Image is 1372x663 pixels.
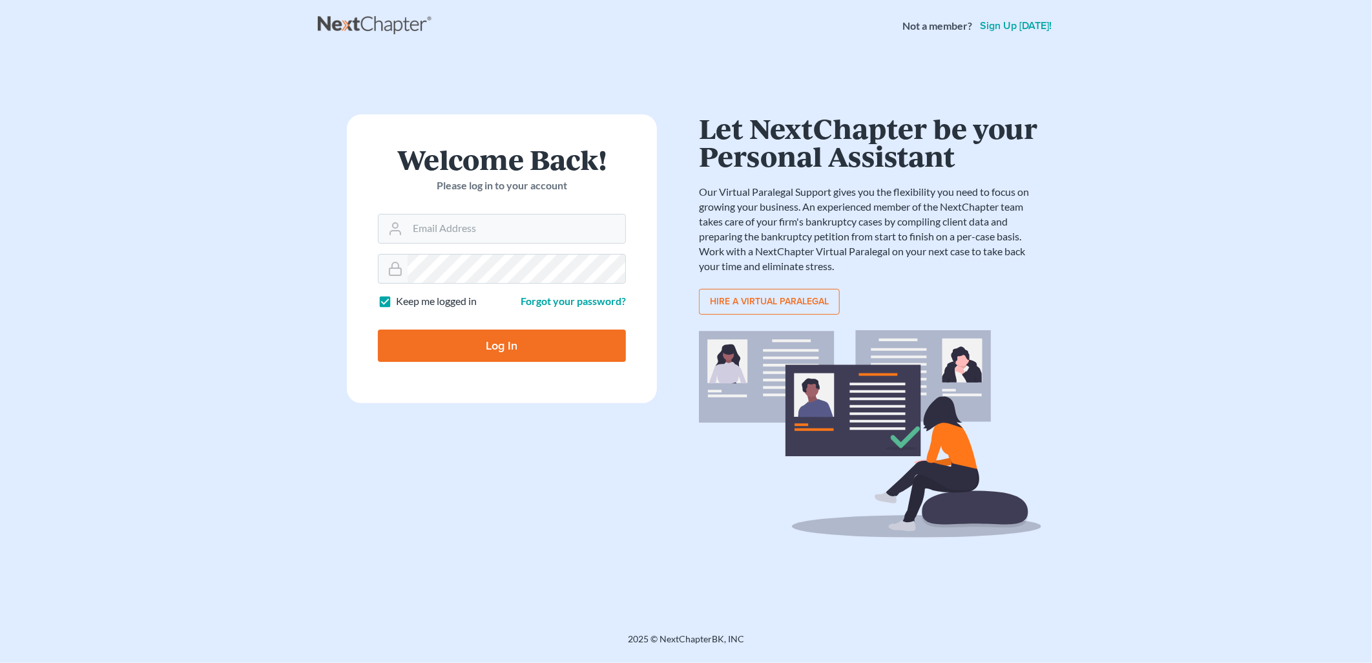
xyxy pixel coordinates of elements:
p: Please log in to your account [378,178,626,193]
input: Email Address [408,215,625,243]
p: Our Virtual Paralegal Support gives you the flexibility you need to focus on growing your busines... [699,185,1041,273]
input: Log In [378,330,626,362]
h1: Let NextChapter be your Personal Assistant [699,114,1041,169]
strong: Not a member? [902,19,972,34]
a: Sign up [DATE]! [977,21,1054,31]
label: Keep me logged in [396,294,477,309]
div: 2025 © NextChapterBK, INC [318,633,1054,656]
a: Forgot your password? [521,295,626,307]
h1: Welcome Back! [378,145,626,173]
a: Hire a virtual paralegal [699,289,840,315]
img: virtual_paralegal_bg-b12c8cf30858a2b2c02ea913d52db5c468ecc422855d04272ea22d19010d70dc.svg [699,330,1041,538]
